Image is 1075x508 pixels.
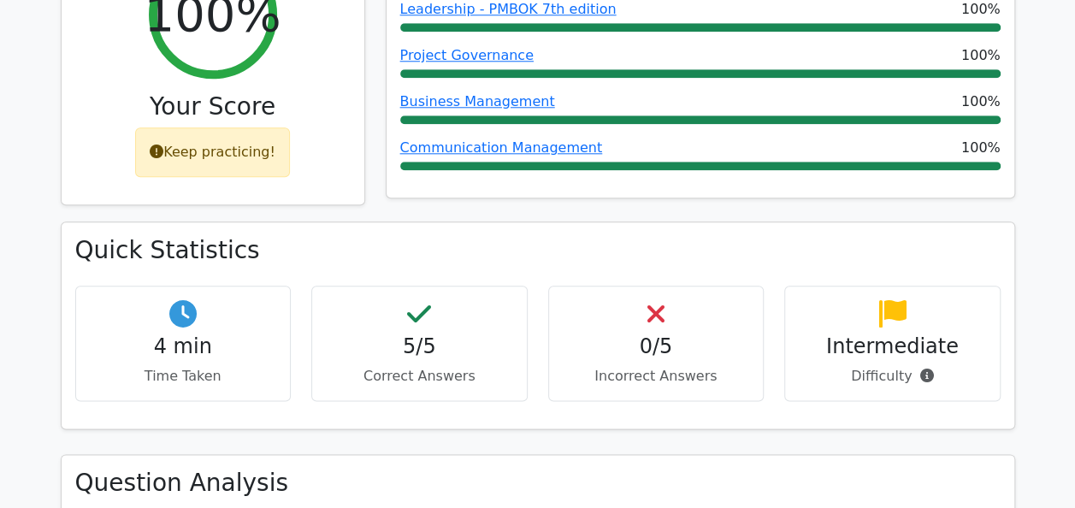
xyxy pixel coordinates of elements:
[400,47,534,63] a: Project Governance
[75,92,351,121] h3: Your Score
[799,366,986,387] p: Difficulty
[135,127,290,177] div: Keep practicing!
[961,92,1001,112] span: 100%
[75,236,1001,265] h3: Quick Statistics
[90,334,277,359] h4: 4 min
[961,45,1001,66] span: 100%
[563,366,750,387] p: Incorrect Answers
[799,334,986,359] h4: Intermediate
[326,366,513,387] p: Correct Answers
[90,366,277,387] p: Time Taken
[400,139,603,156] a: Communication Management
[961,138,1001,158] span: 100%
[400,1,617,17] a: Leadership - PMBOK 7th edition
[400,93,555,109] a: Business Management
[75,469,1001,498] h3: Question Analysis
[563,334,750,359] h4: 0/5
[326,334,513,359] h4: 5/5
